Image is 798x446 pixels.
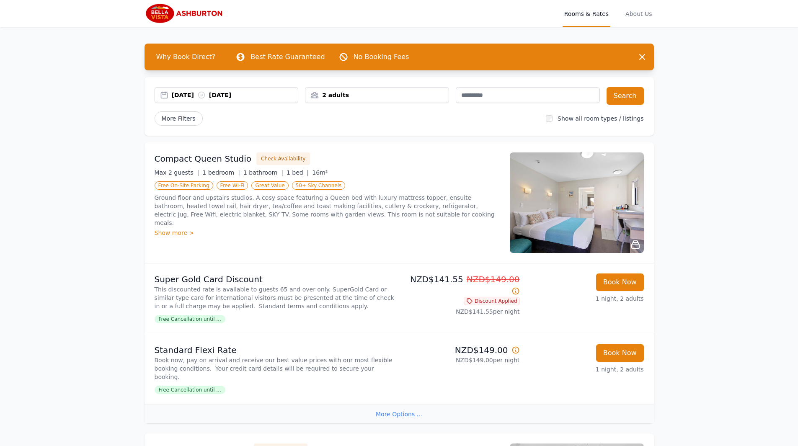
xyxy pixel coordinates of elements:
[527,294,644,303] p: 1 night, 2 adults
[155,285,396,310] p: This discounted rate is available to guests 65 and over only. SuperGold Card or similar type card...
[155,181,213,190] span: Free On-Site Parking
[155,169,199,176] span: Max 2 guests |
[145,405,654,423] div: More Options ...
[155,356,396,381] p: Book now, pay on arrival and receive our best value prices with our most flexible booking conditi...
[558,115,643,122] label: Show all room types / listings
[155,273,396,285] p: Super Gold Card Discount
[155,315,225,323] span: Free Cancellation until ...
[292,181,346,190] span: 50+ Sky Channels
[256,152,310,165] button: Check Availability
[467,274,520,284] span: NZD$149.00
[251,181,288,190] span: Great Value
[155,344,396,356] p: Standard Flexi Rate
[527,365,644,374] p: 1 night, 2 adults
[155,153,252,165] h3: Compact Queen Studio
[464,297,520,305] span: Discount Applied
[403,356,520,364] p: NZD$149.00 per night
[155,193,500,227] p: Ground floor and upstairs studios. A cosy space featuring a Queen bed with luxury mattress topper...
[287,169,309,176] span: 1 bed |
[596,344,644,362] button: Book Now
[202,169,240,176] span: 1 bedroom |
[251,52,325,62] p: Best Rate Guaranteed
[403,273,520,297] p: NZD$141.55
[150,49,222,65] span: Why Book Direct?
[155,386,225,394] span: Free Cancellation until ...
[312,169,328,176] span: 16m²
[403,307,520,316] p: NZD$141.55 per night
[607,87,644,105] button: Search
[172,91,298,99] div: [DATE] [DATE]
[403,344,520,356] p: NZD$149.00
[354,52,409,62] p: No Booking Fees
[243,169,283,176] span: 1 bathroom |
[305,91,449,99] div: 2 adults
[596,273,644,291] button: Book Now
[155,229,500,237] div: Show more >
[145,3,225,23] img: Bella Vista Ashburton
[155,111,203,126] span: More Filters
[217,181,248,190] span: Free Wi-Fi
